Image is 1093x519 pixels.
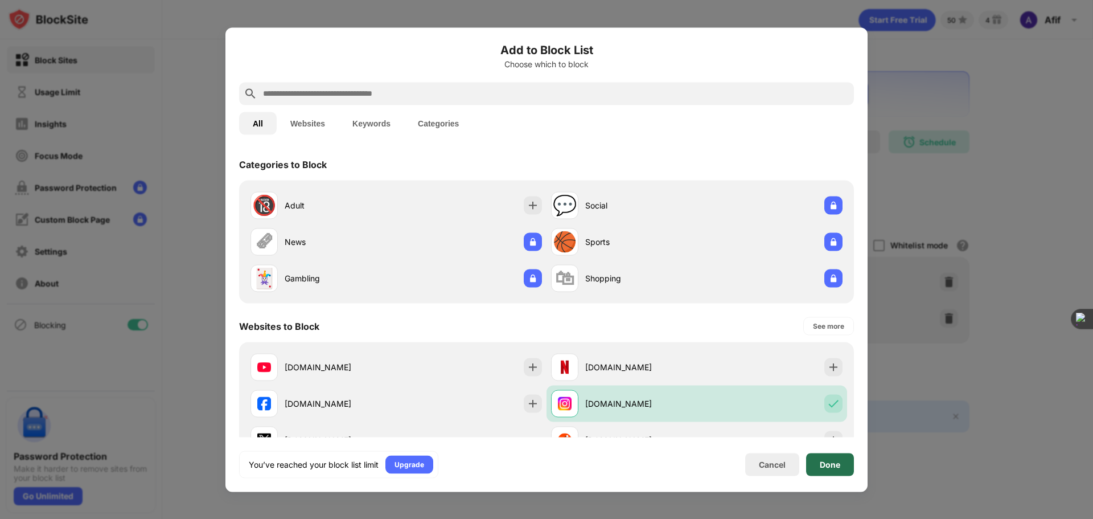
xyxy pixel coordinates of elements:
div: [DOMAIN_NAME] [285,434,396,446]
div: Upgrade [395,459,424,470]
button: Keywords [339,112,404,134]
div: Cancel [759,460,786,469]
img: favicons [558,360,572,374]
div: 🃏 [252,267,276,290]
div: You’ve reached your block list limit [249,459,379,470]
div: Shopping [585,272,697,284]
img: favicons [558,397,572,410]
div: Sports [585,236,697,248]
div: Done [820,460,840,469]
div: [DOMAIN_NAME] [285,361,396,373]
img: favicons [257,433,271,447]
div: Social [585,199,697,211]
button: All [239,112,277,134]
div: 🔞 [252,194,276,217]
div: 🛍 [555,267,574,290]
div: Adult [285,199,396,211]
div: Categories to Block [239,158,327,170]
div: Choose which to block [239,59,854,68]
button: Categories [404,112,472,134]
img: favicons [257,360,271,374]
div: [DOMAIN_NAME] [285,398,396,410]
div: 💬 [553,194,577,217]
img: favicons [257,397,271,410]
div: 🗞 [254,230,274,254]
div: [DOMAIN_NAME] [585,434,697,446]
div: Websites to Block [239,320,319,332]
div: News [285,236,396,248]
button: Websites [277,112,339,134]
img: search.svg [244,87,257,100]
img: favicons [558,433,572,447]
div: [DOMAIN_NAME] [585,398,697,410]
h6: Add to Block List [239,41,854,58]
div: 🏀 [553,230,577,254]
span: Already blocked [490,436,542,444]
div: Gambling [285,272,396,284]
div: [DOMAIN_NAME] [585,361,697,373]
div: See more [813,320,844,332]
